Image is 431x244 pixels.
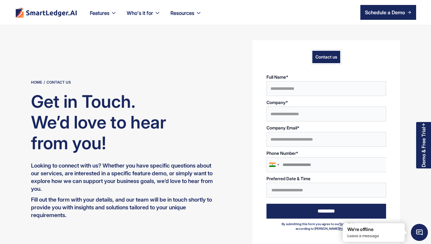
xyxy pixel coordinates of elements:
div: Features [85,9,122,25]
div: Demo & Free Trial [421,127,426,167]
div: Who's it for [122,9,165,25]
a: Contact us [46,78,71,86]
a: Terms [339,222,348,226]
label: Phone Number* [266,150,386,156]
label: Preferred Date & Time [266,175,386,182]
div: India (भारत): +91 [267,158,281,172]
div: Contact us [315,54,337,60]
div: Get in Touch. [31,91,166,112]
div: Resources [165,9,207,25]
img: arrow right icon [407,11,411,14]
label: Full Name* [266,74,386,80]
form: contact_schedule_demo [266,74,386,231]
p: Leave a message [347,233,400,238]
div: By submitting this form you agree to our & data processing according to [PERSON_NAME] [276,222,380,231]
div: Features [90,9,109,17]
label: Company Email* [266,124,386,131]
div: Who's it for [127,9,153,17]
div: We’d love to hear [31,112,166,154]
img: footer logo [15,7,77,18]
div: Fill out the form with your details, and our team will be in touch shortly to provide you with in... [31,196,213,219]
a: Schedule a Demo [360,5,416,20]
a: Home [31,78,42,86]
span: Chat Widget [411,224,428,241]
div: Schedule a Demo [365,9,405,16]
div: We're offline [347,226,400,233]
a: Privacy Policy. [339,227,360,230]
label: Company* [266,99,386,106]
span: from you! [31,133,106,154]
div: Resources [170,9,194,17]
div: / [44,78,45,86]
a: home [15,7,77,18]
div: Looking to connect with us? Whether you have specific questions about our services, are intereste... [31,162,213,193]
